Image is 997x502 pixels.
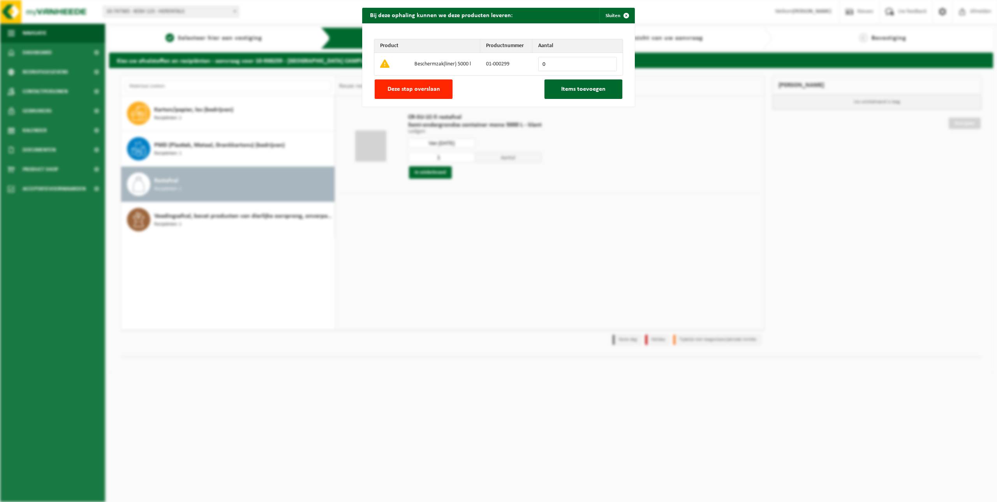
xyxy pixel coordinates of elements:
button: Items toevoegen [544,79,622,99]
h2: Bij deze ophaling kunnen we deze producten leveren: [362,8,520,23]
span: Deze stap overslaan [388,86,440,92]
td: Beschermzak(liner) 5000 l [409,53,480,75]
span: Items toevoegen [561,86,606,92]
th: Aantal [532,39,623,53]
th: Product [374,39,480,53]
td: 01-000299 [480,53,532,75]
button: Deze stap overslaan [375,79,453,99]
button: Sluiten [599,8,634,23]
th: Productnummer [480,39,532,53]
